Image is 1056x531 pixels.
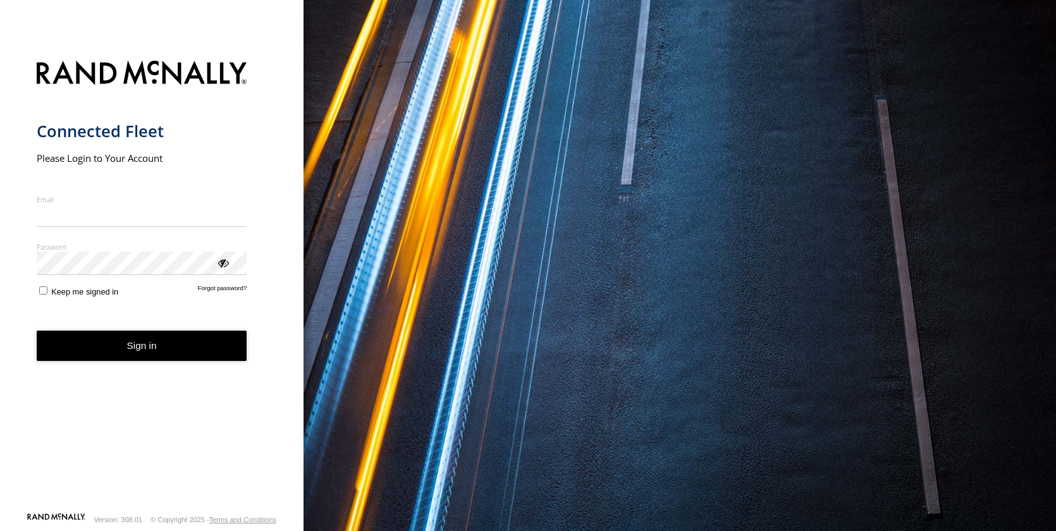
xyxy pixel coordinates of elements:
[37,152,247,164] h2: Please Login to Your Account
[39,286,47,295] input: Keep me signed in
[51,287,118,296] span: Keep me signed in
[216,256,229,269] div: ViewPassword
[37,195,247,204] label: Email
[37,53,267,513] form: main
[37,58,247,90] img: Rand McNally
[37,331,247,362] button: Sign in
[94,516,142,523] div: Version: 308.01
[27,513,85,526] a: Visit our Website
[37,121,247,142] h1: Connected Fleet
[209,516,276,523] a: Terms and Conditions
[198,284,247,296] a: Forgot password?
[37,242,247,252] label: Password
[150,516,276,523] div: © Copyright 2025 -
